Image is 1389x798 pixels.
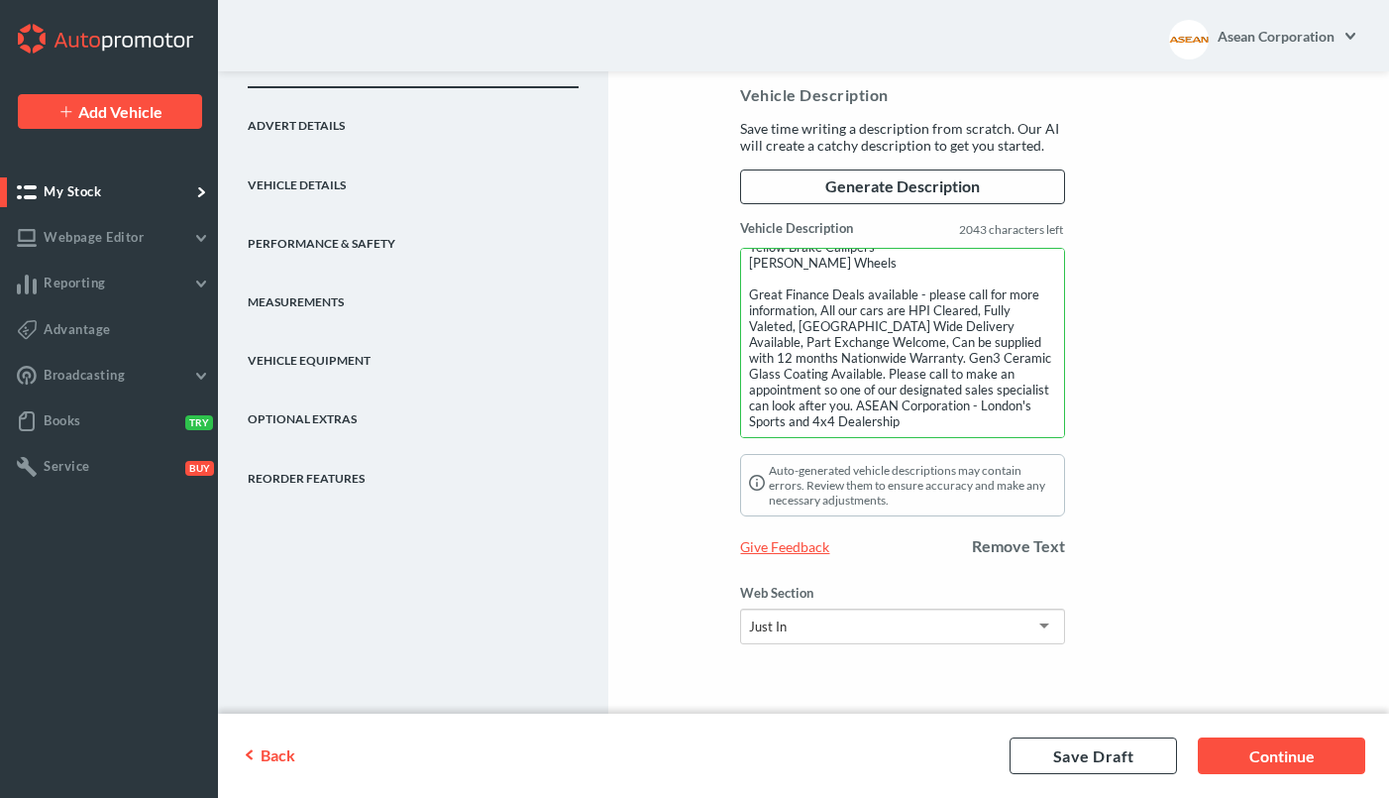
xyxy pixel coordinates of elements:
span: Buy [185,461,214,476]
button: Buy [181,459,210,475]
div: Save time writing a description from scratch. Our AI will create a catchy description to get you ... [740,120,1064,154]
a: Vehicle Details [248,147,579,205]
a: REORDER FEATURES [248,440,579,499]
span: Try [185,415,213,430]
span: Give Feedback [740,538,829,555]
a: Performance & Safety [248,206,579,265]
button: Try [181,413,210,429]
a: Generate Description [740,170,1064,204]
a: Measurements [248,265,579,323]
a: Asean Corporation [1217,16,1359,56]
a: Remove Text [972,536,1065,555]
span: Reporting [44,275,106,290]
span: Back [261,744,295,763]
a: Continue [1198,738,1365,774]
label: 2043 characters left [957,220,1065,240]
div: Just In [749,618,787,635]
a: Advert Details [248,88,579,147]
a: Vehicle Equipment [248,323,579,382]
span: Add Vehicle [78,102,162,121]
label: Web Section [740,585,1064,601]
div: Vehicle Description [740,85,1064,104]
span: Books [44,412,81,428]
span: My Stock [44,183,101,199]
label: Vehicle Description [740,220,853,236]
span: Webpage Editor [44,229,144,245]
a: Add Vehicle [18,94,202,129]
span: Advantage [44,321,111,337]
a: Optional Extras [248,382,579,440]
a: Save Draft [1010,738,1177,774]
span: Broadcasting [44,367,125,383]
span: Service [44,458,90,474]
p: Auto-generated vehicle descriptions may contain errors. Review them to ensure accuracy and make a... [769,463,1055,508]
a: Back [242,745,337,765]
